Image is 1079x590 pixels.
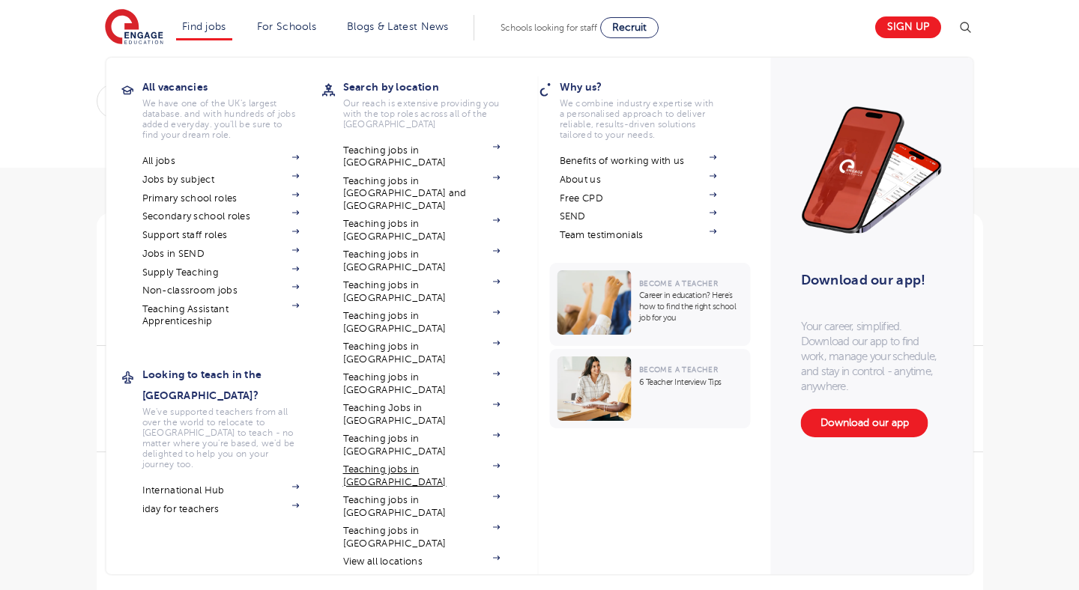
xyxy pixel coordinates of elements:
[560,229,717,241] a: Team testimonials
[142,76,322,97] h3: All vacancies
[142,174,300,186] a: Jobs by subject
[343,371,501,396] a: Teaching jobs in [GEOGRAPHIC_DATA]
[343,525,501,550] a: Teaching jobs in [GEOGRAPHIC_DATA]
[142,229,300,241] a: Support staff roles
[343,76,523,97] h3: Search by location
[639,279,718,288] span: Become a Teacher
[560,155,717,167] a: Benefits of working with us
[142,364,322,406] h3: Looking to teach in the [GEOGRAPHIC_DATA]?
[142,285,300,296] a: Non-classroom jobs
[501,22,597,33] span: Schools looking for staff
[142,267,300,279] a: Supply Teaching
[343,402,501,427] a: Teaching Jobs in [GEOGRAPHIC_DATA]
[560,76,740,140] a: Why us?We combine industry expertise with a personalised approach to deliver reliable, results-dr...
[343,463,501,488] a: Teaching jobs in [GEOGRAPHIC_DATA]
[560,210,717,222] a: SEND
[142,364,322,469] a: Looking to teach in the [GEOGRAPHIC_DATA]?We've supported teachers from all over the world to rel...
[347,21,449,32] a: Blogs & Latest News
[257,21,316,32] a: For Schools
[343,175,501,212] a: Teaching jobs in [GEOGRAPHIC_DATA] and [GEOGRAPHIC_DATA]
[343,145,501,169] a: Teaching jobs in [GEOGRAPHIC_DATA]
[142,210,300,222] a: Secondary school roles
[875,16,941,38] a: Sign up
[343,341,501,365] a: Teaching jobs in [GEOGRAPHIC_DATA]
[801,409,928,437] a: Download our app
[343,218,501,243] a: Teaching jobs in [GEOGRAPHIC_DATA]
[801,264,937,296] h3: Download our app!
[142,155,300,167] a: All jobs
[639,365,718,374] span: Become a Teacher
[97,84,452,118] div: Submit
[639,377,743,388] p: 6 Teacher Interview Tips
[343,98,501,130] p: Our reach is extensive providing you with the top roles across all of the [GEOGRAPHIC_DATA]
[142,98,300,140] p: We have one of the UK's largest database. and with hundreds of jobs added everyday. you'll be sur...
[600,17,659,38] a: Recruit
[142,76,322,140] a: All vacanciesWe have one of the UK's largest database. and with hundreds of jobs added everyday. ...
[343,494,501,519] a: Teaching jobs in [GEOGRAPHIC_DATA]
[142,407,300,469] p: We've supported teachers from all over the world to relocate to [GEOGRAPHIC_DATA] to teach - no m...
[550,263,755,346] a: Become a TeacherCareer in education? Here’s how to find the right school job for you
[639,290,743,323] p: Career in education? Here’s how to find the right school job for you
[550,349,755,428] a: Become a Teacher6 Teacher Interview Tips
[343,279,501,304] a: Teaching jobs in [GEOGRAPHIC_DATA]
[612,22,647,33] span: Recruit
[801,319,943,394] p: Your career, simplified. Download our app to find work, manage your schedule, and stay in control...
[142,248,300,260] a: Jobs in SEND
[560,76,740,97] h3: Why us?
[343,310,501,335] a: Teaching jobs in [GEOGRAPHIC_DATA]
[343,556,501,568] a: View all locations
[560,192,717,204] a: Free CPD
[142,303,300,328] a: Teaching Assistant Apprenticeship
[343,433,501,457] a: Teaching jobs in [GEOGRAPHIC_DATA]
[142,484,300,496] a: International Hub
[560,98,717,140] p: We combine industry expertise with a personalised approach to deliver reliable, results-driven so...
[105,9,163,46] img: Engage Education
[182,21,226,32] a: Find jobs
[343,249,501,273] a: Teaching jobs in [GEOGRAPHIC_DATA]
[142,503,300,515] a: iday for teachers
[343,76,523,130] a: Search by locationOur reach is extensive providing you with the top roles across all of the [GEOG...
[560,174,717,186] a: About us
[142,192,300,204] a: Primary school roles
